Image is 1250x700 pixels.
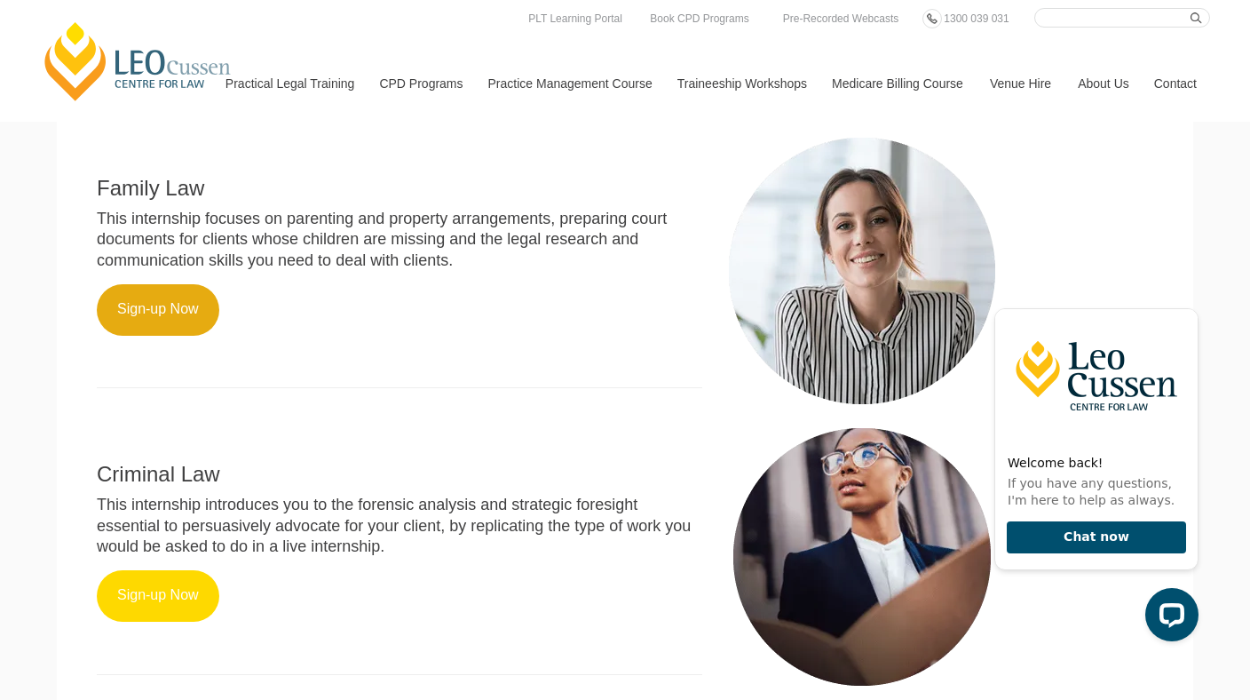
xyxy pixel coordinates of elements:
p: This internship introduces you to the forensic analysis and strategic foresight essential to pers... [97,495,702,557]
span: 1300 039 031 [944,12,1009,25]
a: Venue Hire [977,45,1064,122]
a: Contact [1141,45,1210,122]
h2: Criminal Law [97,463,702,486]
a: Sign-up Now [97,284,219,336]
a: Practice Management Course [475,45,664,122]
a: CPD Programs [366,45,474,122]
a: Sign-up Now [97,570,219,622]
iframe: LiveChat chat widget [980,276,1206,656]
a: Book CPD Programs [645,9,753,28]
p: This internship focuses on parenting and property arrangements, preparing court documents for cli... [97,209,702,271]
a: Traineeship Workshops [664,45,819,122]
a: Pre-Recorded Webcasts [779,9,904,28]
a: Practical Legal Training [212,45,367,122]
a: Medicare Billing Course [819,45,977,122]
a: 1300 039 031 [939,9,1013,28]
a: PLT Learning Portal [524,9,627,28]
a: About Us [1064,45,1141,122]
h2: Family Law [97,177,702,200]
a: [PERSON_NAME] Centre for Law [40,20,236,103]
